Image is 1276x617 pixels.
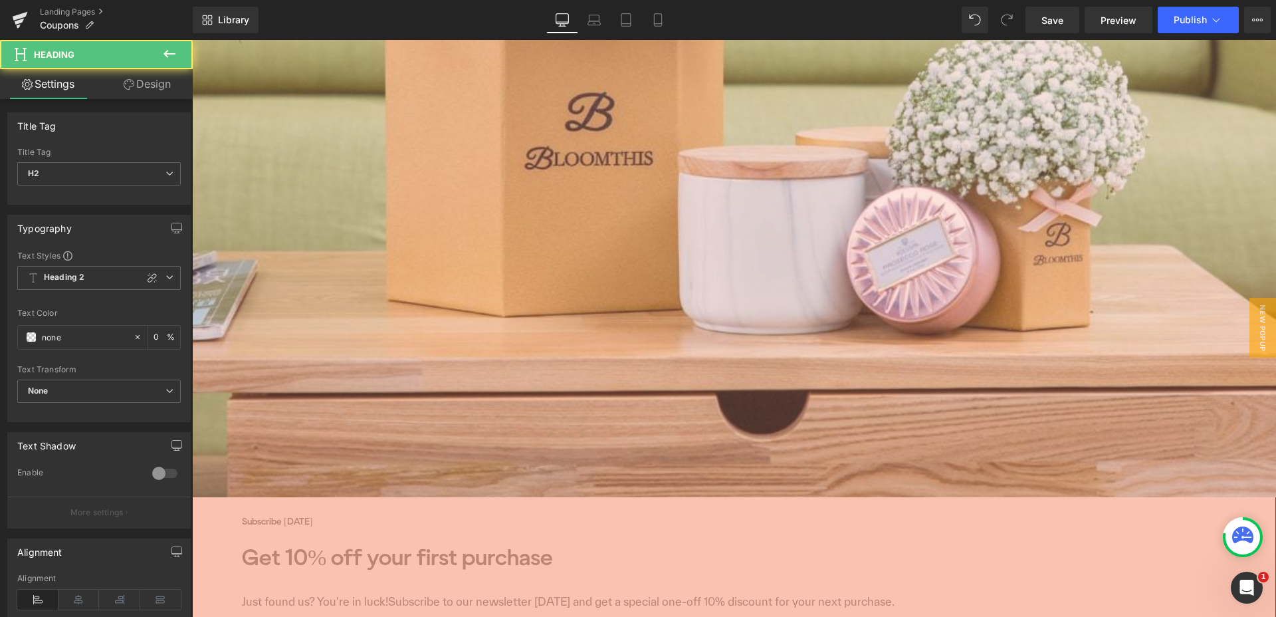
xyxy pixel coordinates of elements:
[34,49,74,60] span: Heading
[17,365,181,374] div: Text Transform
[40,20,79,31] span: Coupons
[610,7,642,33] a: Tablet
[8,497,190,528] button: More settings
[193,7,259,33] a: New Library
[17,250,181,261] div: Text Styles
[642,7,674,33] a: Mobile
[99,69,195,99] a: Design
[17,308,181,318] div: Text Color
[994,7,1020,33] button: Redo
[70,507,124,519] p: More settings
[17,467,139,481] div: Enable
[1085,7,1152,33] a: Preview
[578,7,610,33] a: Laptop
[148,326,180,349] div: %
[1101,13,1136,27] span: Preview
[1158,7,1239,33] button: Publish
[42,330,127,344] input: Color
[17,113,56,132] div: Title Tag
[1231,572,1263,604] iframe: Intercom live chat
[17,433,76,451] div: Text Shadow
[17,148,181,157] div: Title Tag
[17,539,62,558] div: Alignment
[1258,572,1269,582] span: 1
[28,168,39,178] b: H2
[40,7,193,17] a: Landing Pages
[962,7,988,33] button: Undo
[1174,15,1207,25] span: Publish
[28,386,49,396] b: None
[44,272,84,283] b: Heading 2
[1041,13,1063,27] span: Save
[1057,258,1084,318] span: New Popup
[1244,7,1271,33] button: More
[17,215,72,234] div: Typography
[17,574,181,583] div: Alignment
[218,14,249,26] span: Library
[546,7,578,33] a: Desktop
